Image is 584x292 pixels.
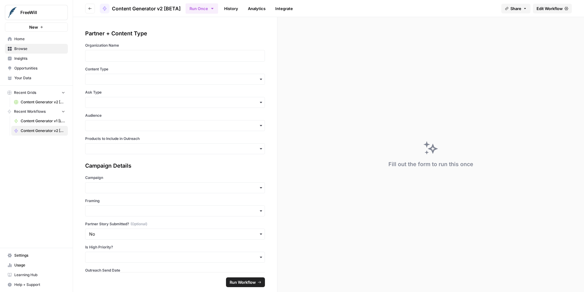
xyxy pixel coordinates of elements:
[5,270,68,280] a: Learning Hub
[85,113,265,118] label: Audience
[14,56,65,61] span: Insights
[7,7,18,18] img: FreeWill Logo
[537,5,563,12] span: Edit Workflow
[510,5,521,12] span: Share
[5,280,68,290] button: Help + Support
[244,4,269,13] a: Analytics
[85,43,265,48] label: Organization Name
[11,116,68,126] a: Content Generator v1 [LIVE]
[85,244,265,250] label: Is High Priority?
[501,4,530,13] button: Share
[14,262,65,268] span: Usage
[21,118,65,124] span: Content Generator v1 [LIVE]
[85,175,265,180] label: Campaign
[14,36,65,42] span: Home
[29,24,38,30] span: New
[14,282,65,287] span: Help + Support
[85,221,265,227] label: Partner Story Submitted?
[5,260,68,270] a: Usage
[11,97,68,107] a: Content Generator v2 [DRAFT] Test
[5,88,68,97] button: Recent Grids
[5,34,68,44] a: Home
[130,221,147,227] span: (Optional)
[221,4,242,13] a: History
[5,107,68,116] button: Recent Workflows
[5,63,68,73] a: Opportunities
[14,90,36,95] span: Recent Grids
[85,66,265,72] label: Content Type
[85,162,265,170] div: Campaign Details
[388,160,473,169] div: Fill out the form to run this once
[85,90,265,95] label: Ask Type
[5,23,68,32] button: New
[85,268,265,273] label: Outreach Send Date
[272,4,297,13] a: Integrate
[14,66,65,71] span: Opportunities
[230,279,256,285] span: Run Workflow
[5,5,68,20] button: Workspace: FreeWill
[14,75,65,81] span: Your Data
[20,9,57,16] span: FreeWill
[14,272,65,278] span: Learning Hub
[85,136,265,141] label: Products to Include in Outreach
[5,73,68,83] a: Your Data
[112,5,181,12] span: Content Generator v2 [BETA]
[100,4,181,13] a: Content Generator v2 [BETA]
[186,3,218,14] button: Run Once
[533,4,572,13] a: Edit Workflow
[5,251,68,260] a: Settings
[21,99,65,105] span: Content Generator v2 [DRAFT] Test
[14,46,65,52] span: Browse
[85,198,265,204] label: Framing
[21,128,65,134] span: Content Generator v2 [BETA]
[14,109,46,114] span: Recent Workflows
[85,29,265,38] div: Partner + Content Type
[226,277,265,287] button: Run Workflow
[5,54,68,63] a: Insights
[5,44,68,54] a: Browse
[14,253,65,258] span: Settings
[89,231,261,237] input: No
[11,126,68,136] a: Content Generator v2 [BETA]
